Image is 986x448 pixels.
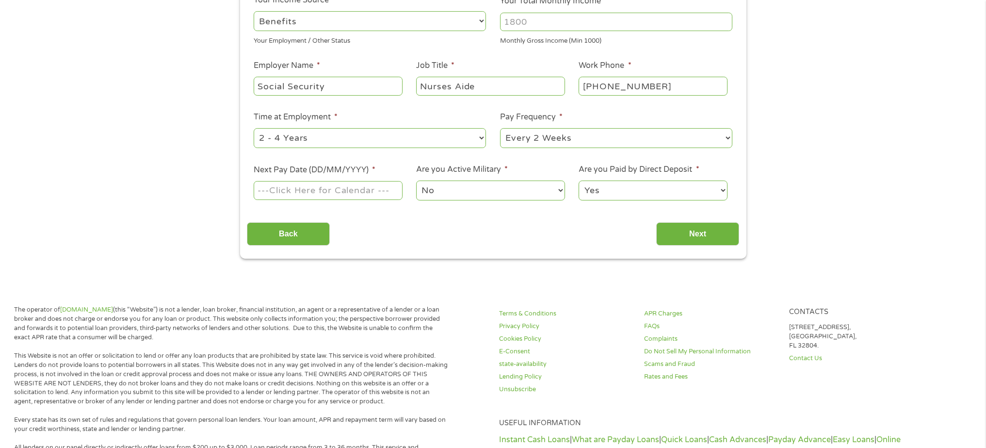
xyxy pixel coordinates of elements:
label: Are you Paid by Direct Deposit [579,165,699,175]
a: FAQs [644,322,777,331]
a: [DOMAIN_NAME] [60,306,113,314]
a: Easy Loans [833,435,874,445]
a: Rates and Fees [644,372,777,382]
a: Instant Cash Loans [499,435,570,445]
p: The operator of (this “Website”) is not a lender, loan broker, financial institution, an agent or... [14,305,450,342]
label: Time at Employment [254,112,338,122]
a: Privacy Policy [499,322,632,331]
a: Quick Loans [661,435,707,445]
a: Unsubscribe [499,385,632,394]
a: Cookies Policy [499,334,632,344]
a: Complaints [644,334,777,344]
h4: Useful Information [499,419,922,428]
a: state-availability [499,360,632,369]
label: Job Title [416,61,454,71]
label: Next Pay Date (DD/MM/YYYY) [254,165,375,175]
a: Do Not Sell My Personal Information [644,347,777,356]
a: Contact Us [789,354,922,363]
div: Monthly Gross Income (Min 1000) [500,33,732,46]
input: Walmart [254,77,402,95]
input: (231) 754-4010 [579,77,727,95]
input: Cashier [416,77,565,95]
input: ---Click Here for Calendar --- [254,181,402,199]
label: Pay Frequency [500,112,563,122]
p: [STREET_ADDRESS], [GEOGRAPHIC_DATA], FL 32804. [789,323,922,350]
a: Terms & Conditions [499,309,632,318]
a: Scams and Fraud [644,360,777,369]
div: Your Employment / Other Status [254,33,486,46]
p: Every state has its own set of rules and regulations that govern personal loan lenders. Your loan... [14,415,450,434]
label: Employer Name [254,61,320,71]
input: Next [656,222,739,246]
label: Are you Active Military [416,165,508,175]
a: Payday Advance [768,435,831,445]
input: Back [247,222,330,246]
a: What are Payday Loans [572,435,659,445]
input: 1800 [500,13,732,31]
p: This Website is not an offer or solicitation to lend or offer any loan products that are prohibit... [14,351,450,406]
label: Work Phone [579,61,631,71]
a: APR Charges [644,309,777,318]
a: Lending Policy [499,372,632,382]
a: Cash Advances [709,435,766,445]
a: E-Consent [499,347,632,356]
h4: Contacts [789,308,922,317]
